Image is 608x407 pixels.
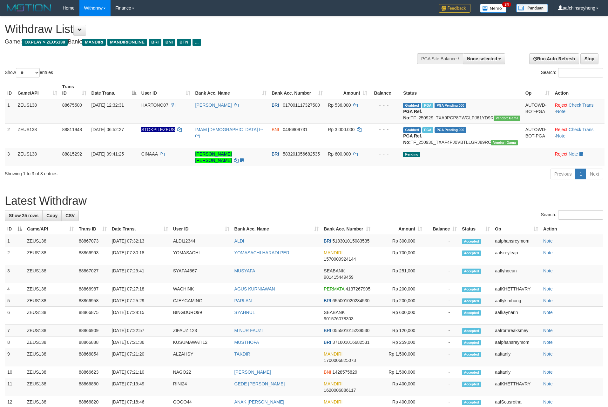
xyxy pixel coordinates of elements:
[403,103,421,108] span: Grabbed
[422,127,433,133] span: Marked by aafsreyleap
[372,102,398,108] div: - - -
[24,366,76,378] td: ZEUS138
[462,310,481,316] span: Accepted
[149,39,161,46] span: BRI
[324,257,356,262] span: Copy 1570009924144 to clipboard
[24,265,76,283] td: ZEUS138
[5,337,24,348] td: 8
[109,337,171,348] td: [DATE] 07:21:36
[556,133,565,138] a: Note
[60,81,89,99] th: Trans ID: activate to sort column ascending
[234,310,255,315] a: SYAHRUL
[195,127,263,132] a: IMAM [DEMOGRAPHIC_DATA] I--
[234,340,259,345] a: MUSTHOFA
[333,370,357,375] span: Copy 1428575829 to clipboard
[24,378,76,396] td: ZEUS138
[541,223,603,235] th: Action
[462,250,481,256] span: Accepted
[492,325,541,337] td: aafrornreaksmey
[425,265,459,283] td: -
[76,378,109,396] td: 88866860
[492,348,541,366] td: aaftanly
[62,103,82,108] span: 88675500
[370,81,401,99] th: Balance
[234,268,255,273] a: MUSYAFA
[462,352,481,357] span: Accepted
[171,307,232,325] td: BINGDURO99
[24,295,76,307] td: ZEUS138
[425,235,459,247] td: -
[373,295,425,307] td: Rp 200,000
[109,366,171,378] td: [DATE] 07:21:10
[373,223,425,235] th: Amount: activate to sort column ascending
[543,310,553,315] a: Note
[502,2,511,7] span: 34
[171,283,232,295] td: WACHINK
[5,81,15,99] th: ID
[5,295,24,307] td: 5
[234,328,263,333] a: M NUR FAUZI
[558,210,603,220] input: Search:
[5,68,53,77] label: Show entries
[324,238,331,244] span: BRI
[543,286,553,291] a: Note
[552,148,605,166] td: ·
[372,126,398,133] div: - - -
[552,99,605,124] td: · ·
[480,4,507,13] img: Button%20Memo.svg
[543,399,553,404] a: Note
[543,238,553,244] a: Note
[324,399,342,404] span: MANDIRI
[328,127,355,132] span: Rp 3.000.000
[91,127,124,132] span: [DATE] 06:52:27
[516,4,548,12] img: panduan.png
[141,103,168,108] span: HARTONO07
[403,152,420,157] span: Pending
[435,127,466,133] span: PGA Pending
[543,298,553,303] a: Note
[321,223,373,235] th: Bank Acc. Number: activate to sort column ascending
[5,39,399,45] h4: Game: Bank:
[401,123,523,148] td: TF_250930_TXAF4PJ0VBTLLGRJ89RC
[403,127,421,133] span: Grabbed
[403,133,422,145] b: PGA Ref. No:
[425,247,459,265] td: -
[492,235,541,247] td: aafphansreymom
[109,247,171,265] td: [DATE] 07:30:18
[15,123,59,148] td: ZEUS138
[373,348,425,366] td: Rp 1,500,000
[5,148,15,166] td: 3
[552,123,605,148] td: · ·
[552,81,605,99] th: Action
[569,103,594,108] a: Check Trans
[109,378,171,396] td: [DATE] 07:19:49
[543,328,553,333] a: Note
[462,328,481,334] span: Accepted
[5,247,24,265] td: 2
[556,109,565,114] a: Note
[62,151,82,157] span: 88815292
[65,213,75,218] span: CSV
[324,370,331,375] span: BNI
[232,223,321,235] th: Bank Acc. Name: activate to sort column ascending
[580,53,598,64] a: Stop
[269,81,325,99] th: Bank Acc. Number: activate to sort column ascending
[373,265,425,283] td: Rp 251,000
[462,400,481,405] span: Accepted
[283,127,307,132] span: Copy 0496809731 to clipboard
[492,307,541,325] td: aafkaynarin
[234,351,250,357] a: TAKDIR
[5,307,24,325] td: 6
[401,81,523,99] th: Status
[324,381,342,386] span: MANDIRI
[333,238,370,244] span: Copy 518301015083535 to clipboard
[425,223,459,235] th: Balance: activate to sort column ascending
[558,68,603,77] input: Search:
[492,223,541,235] th: Op: activate to sort column ascending
[5,265,24,283] td: 3
[324,358,356,363] span: Copy 1700006825073 to clipboard
[462,370,481,375] span: Accepted
[234,250,289,255] a: YOMASACHI HARADI PER
[171,223,232,235] th: User ID: activate to sort column ascending
[425,337,459,348] td: -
